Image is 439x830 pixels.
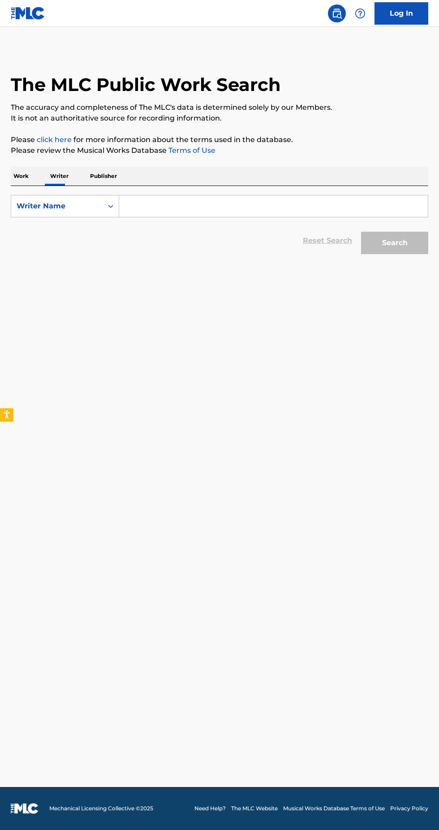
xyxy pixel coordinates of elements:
[11,167,31,186] p: Work
[11,134,428,145] p: Please for more information about the terms used in the database.
[390,804,428,813] a: Privacy Policy
[11,102,428,113] p: The accuracy and completeness of The MLC's data is determined solely by our Members.
[47,167,71,186] p: Writer
[231,804,278,813] a: The MLC Website
[374,2,428,25] a: Log In
[11,7,45,20] img: MLC Logo
[351,4,369,22] div: Help
[11,73,281,96] h1: The MLC Public Work Search
[87,167,120,186] p: Publisher
[49,804,153,813] span: Mechanical Licensing Collective © 2025
[283,804,385,813] a: Musical Works Database Terms of Use
[194,804,226,813] a: Need Help?
[331,8,342,19] img: search
[37,135,72,144] a: click here
[11,803,39,814] img: logo
[328,4,346,22] a: Public Search
[11,113,428,124] p: It is not an authoritative source for recording information.
[11,195,428,259] form: Search Form
[17,201,97,212] div: Writer Name
[355,8,366,19] img: help
[11,145,428,156] p: Please review the Musical Works Database
[167,146,215,155] a: Terms of Use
